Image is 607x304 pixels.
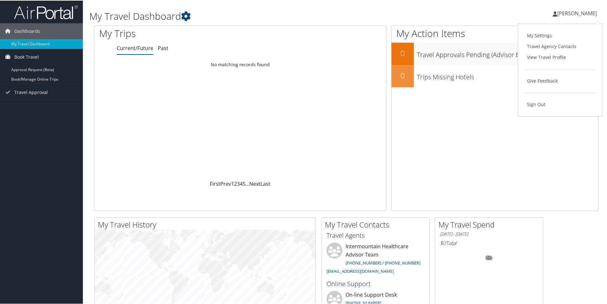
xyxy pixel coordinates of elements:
h3: Trips Missing Hotels [417,69,598,81]
h3: Travel Agents [326,230,425,239]
h3: Travel Approvals Pending (Advisor Booked) [417,47,598,59]
a: Last [260,180,270,187]
img: airportal-logo.png [14,4,78,19]
span: Dashboards [14,23,40,39]
a: 1 [231,180,234,187]
a: [PERSON_NAME] [553,3,603,22]
h1: My Action Items [391,26,598,40]
h2: My Travel History [98,219,316,229]
a: First [210,180,220,187]
a: Current/Future [117,44,153,51]
a: [EMAIL_ADDRESS][DOMAIN_NAME] [326,268,394,273]
a: My Settings [524,30,596,40]
a: 3 [237,180,240,187]
h2: My Travel Spend [438,219,543,229]
tspan: 0% [486,256,492,259]
h1: My Trips [99,26,260,40]
h2: 0 [391,47,414,58]
a: 2 [234,180,237,187]
a: 0Travel Approvals Pending (Advisor Booked) [391,42,598,64]
li: Intermountain Healthcare Advisor Team [323,242,428,276]
h2: My Travel Contacts [325,219,429,229]
span: … [245,180,249,187]
h3: Online Support [326,279,425,288]
a: Next [249,180,260,187]
span: Book Travel [14,48,39,64]
a: Travel Agency Contacts [524,40,596,51]
td: No matching records found [94,58,386,70]
a: [PHONE_NUMBER] / [PHONE_NUMBER] [346,259,421,265]
a: 0Trips Missing Hotels [391,64,598,87]
span: Travel Approval [14,84,48,100]
h1: My Travel Dashboard [89,9,432,22]
h2: 0 [391,69,414,80]
a: 5 [243,180,245,187]
span: [PERSON_NAME] [557,9,597,16]
a: Give Feedback [524,75,596,86]
a: 4 [240,180,243,187]
a: Past [158,44,168,51]
a: Sign Out [524,98,596,109]
span: $0 [440,239,446,246]
a: View Travel Profile [524,51,596,62]
h6: [DATE] - [DATE] [440,230,538,236]
a: Prev [220,180,231,187]
h6: Total [440,239,538,246]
